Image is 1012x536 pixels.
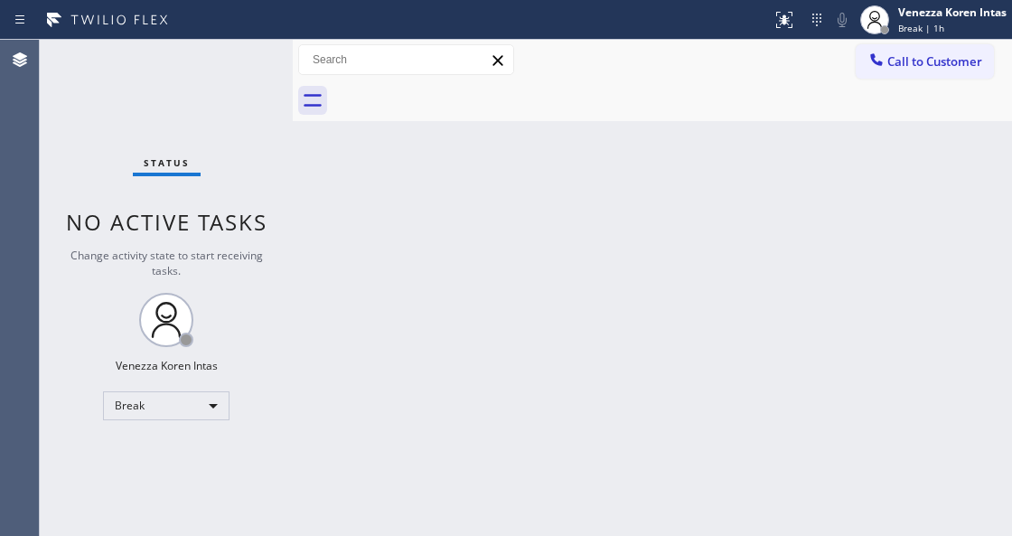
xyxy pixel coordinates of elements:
span: No active tasks [66,207,267,237]
button: Mute [829,7,855,33]
div: Venezza Koren Intas [898,5,1007,20]
div: Break [103,391,230,420]
span: Status [144,156,190,169]
span: Call to Customer [887,53,982,70]
input: Search [299,45,513,74]
span: Break | 1h [898,22,944,34]
div: Venezza Koren Intas [116,358,218,373]
button: Call to Customer [856,44,994,79]
span: Change activity state to start receiving tasks. [70,248,263,278]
